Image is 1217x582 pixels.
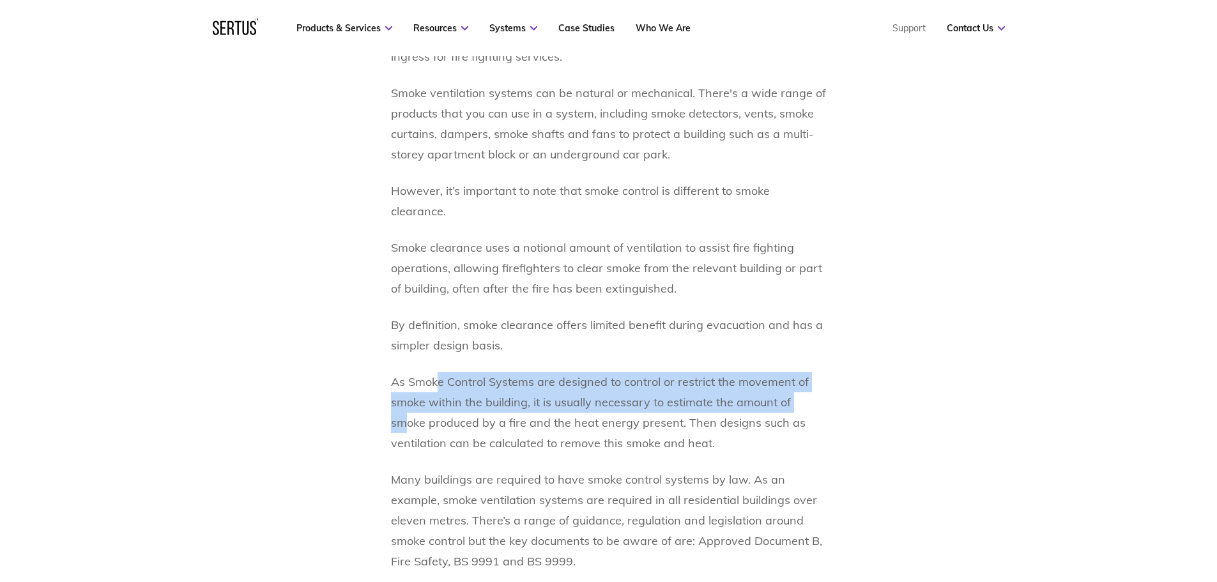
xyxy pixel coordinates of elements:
[391,181,827,222] p: However, it’s important to note that smoke control is different to smoke clearance.
[987,434,1217,582] iframe: Chat Widget
[391,315,827,356] p: By definition, smoke clearance offers limited benefit during evacuation and has a simpler design ...
[892,22,926,34] a: Support
[296,22,392,34] a: Products & Services
[391,470,827,572] p: Many buildings are required to have smoke control systems by law. As an example, smoke ventilatio...
[391,372,827,454] p: As Smoke Control Systems are designed to control or restrict the movement of smoke within the bui...
[558,22,615,34] a: Case Studies
[413,22,468,34] a: Resources
[391,83,827,165] p: Smoke ventilation systems can be natural or mechanical. There's a wide range of products that you...
[636,22,691,34] a: Who We Are
[391,238,827,299] p: Smoke clearance uses a notional amount of ventilation to assist fire fighting operations, allowin...
[489,22,537,34] a: Systems
[947,22,1005,34] a: Contact Us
